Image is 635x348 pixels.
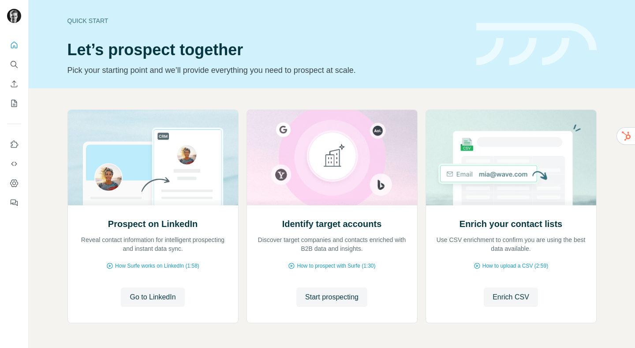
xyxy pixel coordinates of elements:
button: Start prospecting [296,287,367,307]
h2: Enrich your contact lists [459,218,562,230]
p: Use CSV enrichment to confirm you are using the best data available. [435,235,587,253]
img: Prospect on LinkedIn [67,110,239,205]
button: Quick start [7,37,21,53]
img: Identify target accounts [247,110,418,205]
img: Avatar [7,9,21,23]
button: Enrich CSV [7,76,21,92]
span: Go to LinkedIn [130,292,176,303]
span: How to prospect with Surfe (1:30) [297,262,375,270]
button: Use Surfe on LinkedIn [7,136,21,152]
button: Dashboard [7,175,21,191]
button: Use Surfe API [7,156,21,172]
p: Pick your starting point and we’ll provide everything you need to prospect at scale. [67,64,466,76]
button: Go to LinkedIn [121,287,184,307]
div: Quick start [67,16,466,25]
h2: Identify target accounts [282,218,382,230]
img: Enrich your contact lists [426,110,597,205]
button: My lists [7,95,21,111]
h1: Let’s prospect together [67,41,466,59]
span: How to upload a CSV (2:59) [482,262,548,270]
span: How Surfe works on LinkedIn (1:58) [115,262,199,270]
button: Feedback [7,195,21,211]
h2: Prospect on LinkedIn [108,218,198,230]
button: Search [7,57,21,72]
img: banner [476,23,597,66]
span: Enrich CSV [493,292,529,303]
p: Discover target companies and contacts enriched with B2B data and insights. [256,235,408,253]
span: Start prospecting [305,292,359,303]
button: Enrich CSV [484,287,538,307]
p: Reveal contact information for intelligent prospecting and instant data sync. [77,235,229,253]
